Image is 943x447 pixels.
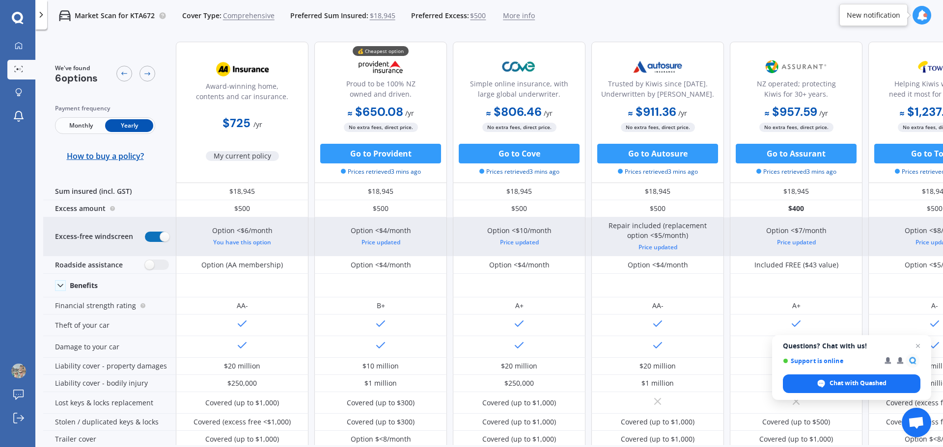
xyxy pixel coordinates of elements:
span: Questions? Chat with us! [783,342,920,350]
img: Assurant.png [764,54,829,79]
div: $18,945 [730,183,862,200]
div: Price updated [599,242,717,252]
div: $10 million [362,361,399,371]
div: Payment frequency [55,104,155,113]
span: Prices retrieved 3 mins ago [618,167,698,176]
div: Roadside assistance [43,256,176,274]
div: Benefits [70,281,98,290]
div: Price updated [766,237,827,247]
span: Preferred Excess: [411,11,469,21]
div: $1 million [641,378,674,388]
div: Price updated [487,237,552,247]
span: Yearly [105,119,153,132]
div: $500 [453,200,585,217]
img: Provident.png [348,54,413,79]
div: $500 [591,200,724,217]
div: Financial strength rating [43,297,176,315]
div: Award-winning home, contents and car insurance. [184,81,300,105]
div: $1 million [364,378,397,388]
div: $18,945 [591,183,724,200]
div: Covered (up to $1,000) [621,434,694,444]
img: car.f15378c7a67c060ca3f3.svg [59,10,71,22]
div: $20 million [224,361,260,371]
button: Go to Assurant [736,144,857,163]
div: 💰 Cheapest option [353,46,409,56]
span: Chat with Quashed [830,379,887,388]
div: Covered (up to $1,000) [621,417,694,427]
span: $18,945 [370,11,395,21]
div: NZ operated; protecting Kiwis for 30+ years. [738,79,854,103]
div: Covered (up to $300) [347,417,415,427]
div: $500 [176,200,308,217]
div: $20 million [639,361,676,371]
b: $957.59 [765,104,817,119]
div: Covered (up to $300) [347,398,415,408]
span: 6 options [55,72,98,84]
div: A+ [792,301,801,311]
div: AA- [652,301,664,311]
div: $20 million [501,361,537,371]
span: More info [503,11,535,21]
div: Covered (up to $1,000) [759,434,833,444]
img: Cove.webp [487,54,552,79]
div: Liability cover - bodily injury [43,375,176,392]
div: Lost keys & locks replacement [43,392,176,414]
b: $650.08 [348,104,403,119]
span: No extra fees, direct price. [482,123,556,132]
img: Autosure.webp [625,54,690,79]
div: Option <$6/month [212,226,273,247]
div: Sum insured (incl. GST) [43,183,176,200]
div: Option (AA membership) [201,260,283,270]
div: Option <$4/month [628,260,688,270]
b: $911.36 [628,104,676,119]
span: Monthly [57,119,105,132]
div: $250,000 [227,378,257,388]
div: $250,000 [504,378,534,388]
span: / yr [253,120,262,129]
span: Prices retrieved 3 mins ago [756,167,836,176]
div: Stolen / duplicated keys & locks [43,414,176,431]
div: Excess-free windscreen [43,217,176,256]
div: Option <$7/month [766,226,827,247]
div: Covered (excess free <$1,000) [194,417,291,427]
img: AA.webp [210,57,275,81]
span: Close chat [912,340,924,352]
span: We've found [55,64,98,73]
span: How to buy a policy? [67,151,144,161]
span: / yr [819,108,828,118]
div: Covered (up to $1,000) [205,434,279,444]
div: Option <$4/month [351,226,411,247]
div: Option <$4/month [489,260,550,270]
div: A- [931,301,938,311]
b: $725 [222,115,250,131]
div: Covered (up to $1,000) [205,398,279,408]
div: $18,945 [314,183,447,200]
button: Go to Provident [320,144,441,163]
span: Comprehensive [223,11,275,21]
span: No extra fees, direct price. [759,123,833,132]
div: Simple online insurance, with large global underwriter. [461,79,577,103]
button: Go to Cove [459,144,580,163]
button: Go to Autosure [597,144,718,163]
img: ACg8ocJKe0_vuvRzzXFiSAFymfXMrRXXnlt2UoAXIQWzCZHvHQfg4qZ0=s96-c [11,364,26,378]
p: Market Scan for KTA672 [75,11,155,21]
div: Theft of your car [43,315,176,336]
div: Chat with Quashed [783,374,920,393]
div: Excess amount [43,200,176,217]
div: You have this option [212,237,273,247]
div: Repair included (replacement option <$5/month) [599,221,717,252]
div: AA- [237,301,248,311]
span: No extra fees, direct price. [621,123,695,132]
div: Option $<8/month [351,434,411,444]
div: Trusted by Kiwis since [DATE]. Underwritten by [PERSON_NAME]. [600,79,716,103]
span: Preferred Sum Insured: [290,11,368,21]
div: Covered (up to $1,000) [482,434,556,444]
span: My current policy [206,151,279,161]
div: $18,945 [176,183,308,200]
div: Proud to be 100% NZ owned and driven. [323,79,439,103]
div: $18,945 [453,183,585,200]
div: $500 [314,200,447,217]
div: Liability cover - property damages [43,358,176,375]
span: / yr [678,108,687,118]
span: $500 [470,11,486,21]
